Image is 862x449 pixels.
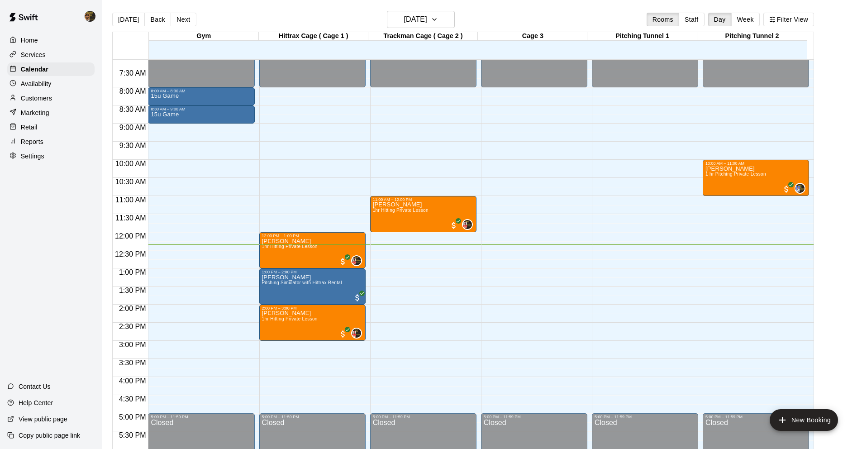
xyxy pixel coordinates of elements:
[355,255,362,266] span: Julian Hunt
[705,161,806,166] div: 10:00 AM – 11:00 AM
[117,323,148,330] span: 2:30 PM
[21,79,52,88] p: Availability
[19,398,53,407] p: Help Center
[262,244,318,249] span: 1hr Hitting Private Lesson
[149,32,258,41] div: Gym
[798,183,805,194] span: Mariel Checo
[478,32,587,41] div: Cage 3
[262,234,363,238] div: 12:00 PM – 1:00 PM
[259,268,366,305] div: 1:00 PM – 2:00 PM: Mason Hemraj
[83,7,102,25] div: Francisco Gracesqui
[353,293,362,302] span: All customers have paid
[117,87,148,95] span: 8:00 AM
[351,328,362,339] div: Julian Hunt
[338,257,348,266] span: All customers have paid
[113,250,148,258] span: 12:30 PM
[7,33,95,47] a: Home
[117,395,148,403] span: 4:30 PM
[731,13,760,26] button: Week
[19,415,67,424] p: View public page
[7,120,95,134] a: Retail
[19,431,80,440] p: Copy public page link
[21,123,38,132] p: Retail
[117,413,148,421] span: 5:00 PM
[117,124,148,131] span: 9:00 AM
[368,32,478,41] div: Trackman Cage ( Cage 2 )
[117,268,148,276] span: 1:00 PM
[352,329,361,338] img: Julian Hunt
[21,108,49,117] p: Marketing
[795,183,805,194] div: Mariel Checo
[697,32,807,41] div: Pitching Tunnel 2
[463,220,472,229] img: Julian Hunt
[117,377,148,385] span: 4:00 PM
[19,382,51,391] p: Contact Us
[708,13,732,26] button: Day
[113,178,148,186] span: 10:30 AM
[171,13,196,26] button: Next
[387,11,455,28] button: [DATE]
[259,32,368,41] div: Hittrax Cage ( Cage 1 )
[7,149,95,163] a: Settings
[484,415,585,419] div: 5:00 PM – 11:59 PM
[355,328,362,339] span: Julian Hunt
[352,256,361,265] img: Julian Hunt
[151,107,252,111] div: 8:30 AM – 9:00 AM
[373,415,474,419] div: 5:00 PM – 11:59 PM
[117,287,148,294] span: 1:30 PM
[117,142,148,149] span: 9:30 AM
[7,48,95,62] a: Services
[117,69,148,77] span: 7:30 AM
[151,89,252,93] div: 8:00 AM – 8:30 AM
[705,172,766,177] span: 1 hr Pitching Private Lesson
[370,196,476,232] div: 11:00 AM – 12:00 PM: Felipe Ritter
[795,184,805,193] img: Mariel Checo
[7,91,95,105] a: Customers
[262,270,363,274] div: 1:00 PM – 2:00 PM
[338,330,348,339] span: All customers have paid
[21,65,48,74] p: Calendar
[259,305,366,341] div: 2:00 PM – 3:00 PM: Alejandro Almonte
[7,62,95,76] div: Calendar
[259,232,366,268] div: 12:00 PM – 1:00 PM: Gil Krakowsky
[21,152,44,161] p: Settings
[262,306,363,310] div: 2:00 PM – 3:00 PM
[262,280,342,285] span: Pitching Simulator with Hittrax Rental
[595,415,695,419] div: 5:00 PM – 11:59 PM
[148,105,254,124] div: 8:30 AM – 9:00 AM: 15u Game
[113,214,148,222] span: 11:30 AM
[112,13,145,26] button: [DATE]
[113,196,148,204] span: 11:00 AM
[21,36,38,45] p: Home
[466,219,473,230] span: Julian Hunt
[117,431,148,439] span: 5:30 PM
[117,305,148,312] span: 2:00 PM
[7,106,95,119] a: Marketing
[7,77,95,91] a: Availability
[647,13,679,26] button: Rooms
[117,341,148,349] span: 3:00 PM
[770,409,838,431] button: add
[151,415,252,419] div: 5:00 PM – 11:59 PM
[763,13,814,26] button: Filter View
[113,232,148,240] span: 12:00 PM
[7,135,95,148] a: Reports
[703,160,809,196] div: 10:00 AM – 11:00 AM: 1 hr Pitching Private Lesson
[21,94,52,103] p: Customers
[117,359,148,367] span: 3:30 PM
[462,219,473,230] div: Julian Hunt
[113,160,148,167] span: 10:00 AM
[21,50,46,59] p: Services
[85,11,95,22] img: Francisco Gracesqui
[117,105,148,113] span: 8:30 AM
[705,415,806,419] div: 5:00 PM – 11:59 PM
[404,13,427,26] h6: [DATE]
